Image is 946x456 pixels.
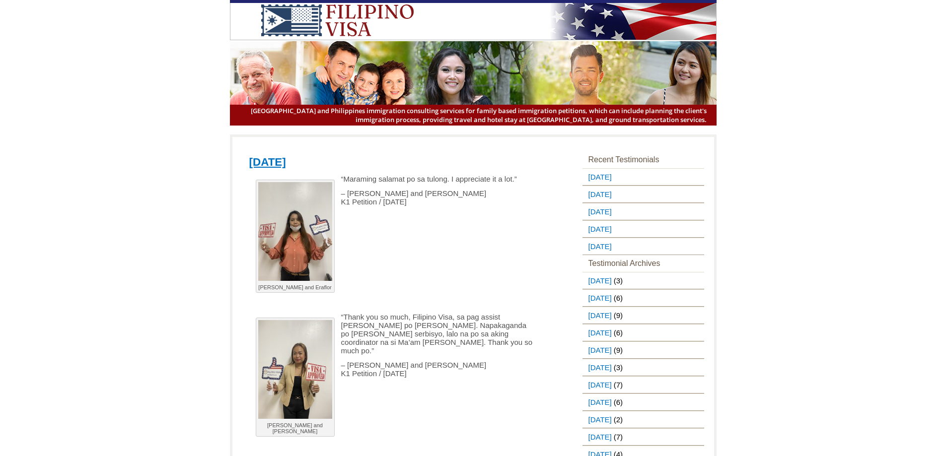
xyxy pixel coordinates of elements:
span: – [PERSON_NAME] and [PERSON_NAME] K1 Petition / [DATE] [341,361,487,378]
a: [DATE] [582,377,614,393]
p: “Thank you so much, Filipino Visa, sa pag assist [PERSON_NAME] po [PERSON_NAME]. Napakaganda po [... [249,313,534,355]
a: [DATE] [582,272,614,289]
p: [PERSON_NAME] and [PERSON_NAME] [258,422,332,434]
span: – [PERSON_NAME] and [PERSON_NAME] K1 Petition / [DATE] [341,189,487,206]
li: (9) [582,341,704,359]
a: [DATE] [582,325,614,341]
a: [DATE] [582,307,614,324]
img: Jamie and Eraflor [258,182,332,281]
a: [DATE] [582,394,614,410]
h3: Recent Testimonials [582,151,704,168]
li: (7) [582,376,704,393]
a: [DATE] [582,186,614,202]
a: [DATE] [582,359,614,376]
h3: Testimonial Archives [582,255,704,272]
a: [DATE] [582,169,614,185]
a: [DATE] [582,411,614,428]
li: (2) [582,411,704,428]
li: (3) [582,359,704,376]
a: [DATE] [582,429,614,445]
img: Stephen and Maricar [258,320,332,419]
li: (6) [582,393,704,411]
a: [DATE] [582,203,614,220]
a: [DATE] [582,342,614,358]
a: [DATE] [582,221,614,237]
li: (6) [582,289,704,307]
li: (6) [582,324,704,341]
p: “Maraming salamat po sa tulong. I appreciate it a lot.” [249,175,534,183]
a: [DATE] [582,238,614,255]
p: [PERSON_NAME] and Eraflor [258,284,332,290]
li: (9) [582,307,704,324]
li: (3) [582,272,704,289]
span: [GEOGRAPHIC_DATA] and Philippines immigration consulting services for family based immigration pe... [240,106,707,124]
li: (7) [582,428,704,446]
a: [DATE] [582,290,614,306]
a: [DATE] [249,156,286,168]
